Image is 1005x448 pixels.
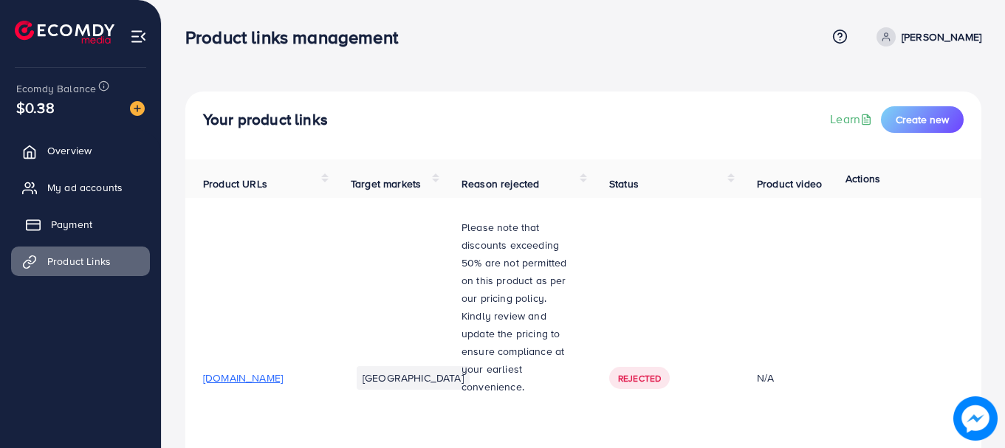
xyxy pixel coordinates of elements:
h3: Product links management [185,27,410,48]
span: Ecomdy Balance [16,81,96,96]
span: Rejected [618,372,661,385]
a: [PERSON_NAME] [871,27,981,46]
a: Payment [11,210,150,239]
span: Payment [51,217,92,232]
div: N/A [757,371,861,385]
a: My ad accounts [11,173,150,202]
img: logo [15,21,114,44]
a: Product Links [11,247,150,276]
span: Product Links [47,254,111,269]
span: Actions [845,171,880,186]
span: [DOMAIN_NAME] [203,371,283,385]
span: $0.38 [16,97,55,118]
span: Reason rejected [462,176,539,191]
img: menu [130,28,147,45]
a: Overview [11,136,150,165]
span: Product video [757,176,822,191]
a: Learn [830,111,875,128]
span: Product URLs [203,176,267,191]
span: Create new [896,112,949,127]
img: image [953,396,998,441]
img: image [130,101,145,116]
button: Create new [881,106,964,133]
span: Status [609,176,639,191]
span: Target markets [351,176,421,191]
li: [GEOGRAPHIC_DATA] [357,366,470,390]
span: My ad accounts [47,180,123,195]
p: Please note that discounts exceeding 50% are not permitted on this product as per our pricing pol... [462,218,574,396]
p: [PERSON_NAME] [902,28,981,46]
h4: Your product links [203,111,328,129]
span: Overview [47,143,92,158]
